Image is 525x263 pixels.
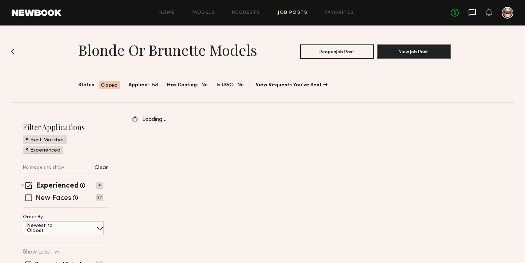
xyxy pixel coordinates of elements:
p: Experienced [30,148,60,153]
p: 27 [96,194,103,201]
span: Loading… [142,117,167,123]
label: New Faces [36,195,71,202]
h1: Blonde or Brunette Models [78,41,257,59]
img: Back to previous page [11,48,15,54]
span: Has Casting: [167,81,198,89]
button: View Job Post [377,44,451,59]
p: Newest to Oldest [27,223,70,233]
h2: Filter Applications [23,122,108,132]
a: View Requests You’ve Sent [256,83,327,88]
a: Models [192,11,215,15]
p: Show Less [23,249,50,255]
span: Status: [78,81,96,89]
a: Requests [232,11,260,15]
p: 31 [96,182,103,189]
p: No models to show [23,165,64,170]
label: Experienced [36,182,79,190]
span: No [237,81,244,89]
p: Clear [95,165,108,170]
a: Home [159,11,175,15]
span: 58 [152,81,158,89]
button: ReopenJob Post [300,44,374,59]
p: Best Matches [30,138,65,143]
span: Is UGC: [216,81,234,89]
span: No [201,81,208,89]
span: Closed [101,82,118,89]
span: Applied: [128,81,149,89]
a: Favorites [325,11,354,15]
a: Job Posts [278,11,308,15]
p: Order By [23,215,43,220]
